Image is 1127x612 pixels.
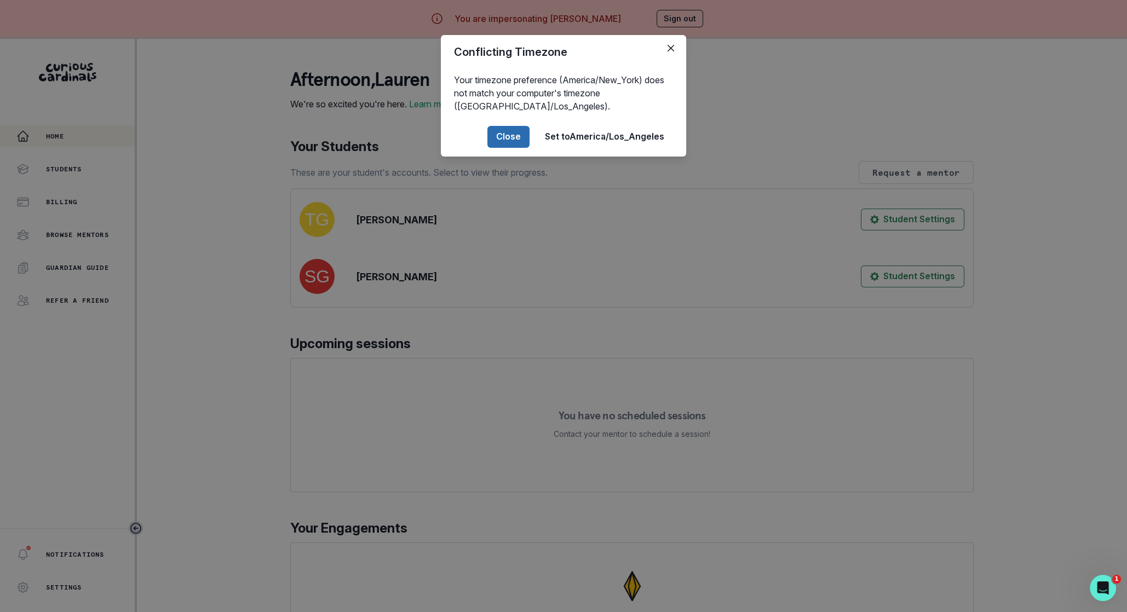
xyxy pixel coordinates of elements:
div: Your timezone preference (America/New_York) does not match your computer's timezone ([GEOGRAPHIC_... [441,69,686,117]
button: Set toAmerica/Los_Angeles [536,126,673,148]
header: Conflicting Timezone [441,35,686,69]
button: Close [487,126,530,148]
span: 1 [1112,575,1121,584]
button: Close [662,39,680,57]
iframe: Intercom live chat [1090,575,1116,601]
